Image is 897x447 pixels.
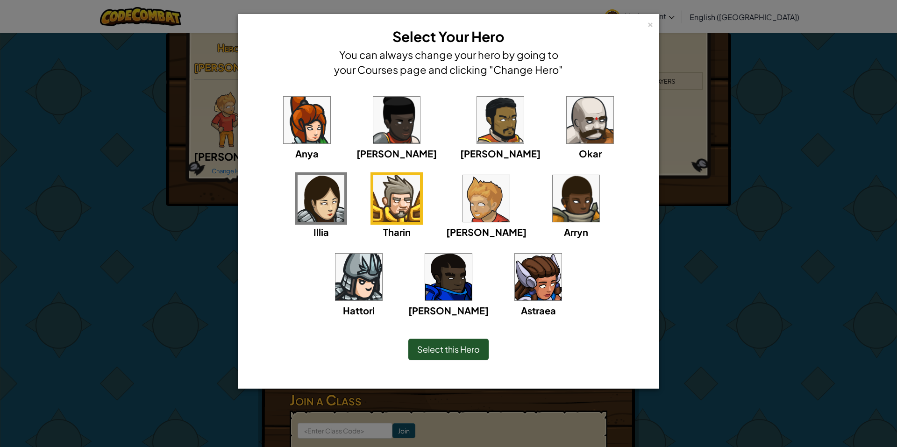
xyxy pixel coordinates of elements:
span: Illia [313,226,329,238]
span: Anya [295,148,319,159]
img: portrait.png [335,254,382,300]
h3: Select Your Hero [332,26,565,47]
img: portrait.png [425,254,472,300]
div: × [647,18,654,28]
img: portrait.png [373,175,420,222]
span: Arryn [564,226,588,238]
img: portrait.png [553,175,599,222]
span: Astraea [521,305,556,316]
span: Select this Hero [417,344,480,355]
span: Okar [579,148,602,159]
span: [PERSON_NAME] [446,226,527,238]
span: Hattori [343,305,375,316]
img: portrait.png [567,97,613,143]
span: [PERSON_NAME] [356,148,437,159]
img: portrait.png [477,97,524,143]
span: Tharin [383,226,411,238]
span: [PERSON_NAME] [460,148,541,159]
img: portrait.png [463,175,510,222]
img: portrait.png [298,175,344,222]
img: portrait.png [515,254,562,300]
img: portrait.png [284,97,330,143]
span: [PERSON_NAME] [408,305,489,316]
img: portrait.png [373,97,420,143]
h4: You can always change your hero by going to your Courses page and clicking "Change Hero" [332,47,565,77]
